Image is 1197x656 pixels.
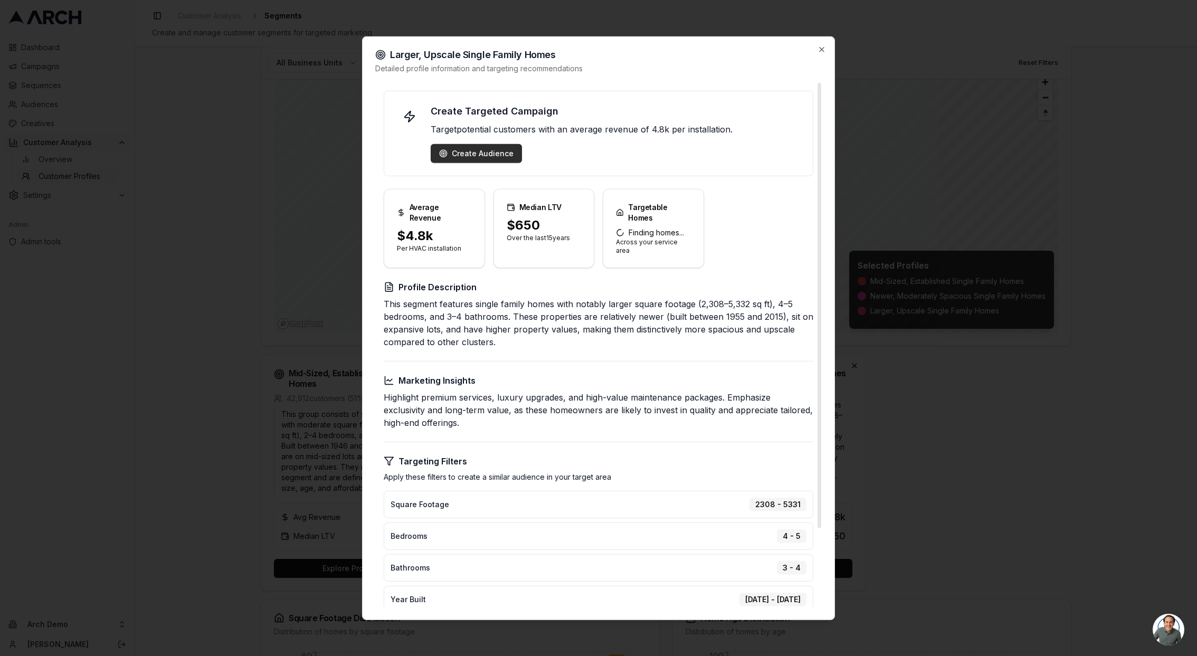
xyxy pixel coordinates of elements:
span: Bathrooms [391,562,430,573]
p: Over the last 15 years [507,233,582,242]
div: Median LTV [507,202,582,212]
div: [DATE] - [DATE] [739,592,806,606]
div: $650 [507,216,582,233]
div: 3 - 4 [777,560,806,574]
div: 4 - 5 [777,529,806,543]
p: Per HVAC installation [397,244,472,252]
h3: Profile Description [384,280,813,293]
div: $4.8k [397,227,472,244]
p: Target potential customers with an average revenue of 4.8k per installation. [431,122,800,135]
h4: Create Targeted Campaign [431,103,800,118]
span: Finding homes... [616,227,691,237]
p: Across your service area [616,237,691,254]
p: Apply these filters to create a similar audience in your target area [384,471,813,482]
p: Detailed profile information and targeting recommendations [375,63,822,73]
span: Bedrooms [391,530,427,541]
div: Targetable Homes [616,202,691,223]
p: This segment features single family homes with notably larger square footage (2,308–5,332 sq ft),... [384,297,813,348]
h2: Larger, Upscale Single Family Homes [375,49,822,60]
span: Year Built [391,594,426,604]
p: Highlight premium services, luxury upgrades, and high-value maintenance packages. Emphasize exclu... [384,391,813,429]
div: 2308 - 5331 [749,497,806,511]
h3: Marketing Insights [384,374,813,386]
div: Average Revenue [397,202,472,223]
button: Create Audience [431,144,522,163]
h3: Targeting Filters [384,454,813,467]
span: Square Footage [391,499,449,509]
a: Create Audience [439,148,514,158]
